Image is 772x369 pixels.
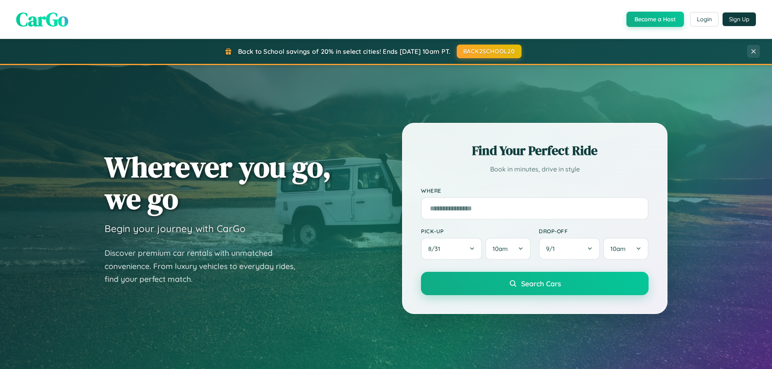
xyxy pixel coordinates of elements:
span: Back to School savings of 20% in select cities! Ends [DATE] 10am PT. [238,47,450,55]
h2: Find Your Perfect Ride [421,142,649,159]
span: 10am [610,245,626,253]
span: 8 / 31 [428,245,444,253]
p: Discover premium car rentals with unmatched convenience. From luxury vehicles to everyday rides, ... [105,247,306,286]
button: BACK2SCHOOL20 [457,45,522,58]
label: Pick-up [421,228,531,234]
button: Login [690,12,719,27]
label: Drop-off [539,228,649,234]
button: 10am [603,238,649,260]
span: 10am [493,245,508,253]
button: 8/31 [421,238,482,260]
span: Search Cars [521,279,561,288]
button: Become a Host [626,12,684,27]
button: Sign Up [723,12,756,26]
span: CarGo [16,6,68,33]
button: 9/1 [539,238,600,260]
button: Search Cars [421,272,649,295]
h1: Wherever you go, we go [105,151,331,214]
span: 9 / 1 [546,245,559,253]
h3: Begin your journey with CarGo [105,222,246,234]
button: 10am [485,238,531,260]
label: Where [421,187,649,194]
p: Book in minutes, drive in style [421,163,649,175]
